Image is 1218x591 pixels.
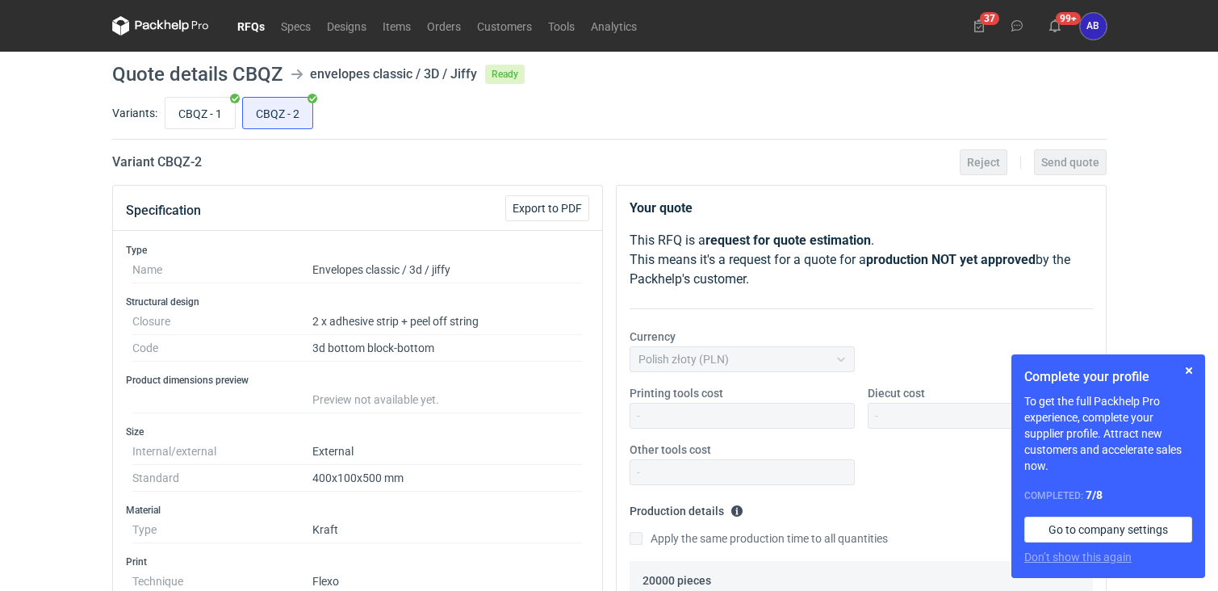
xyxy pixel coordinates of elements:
a: Analytics [583,16,645,36]
label: Apply the same production time to all quantities [630,530,888,547]
span: Export to PDF [513,203,582,214]
dt: Code [132,335,312,362]
span: Reject [967,157,1000,168]
p: This RFQ is a . This means it's a request for a quote for a by the Packhelp's customer. [630,231,1093,289]
a: Go to company settings [1024,517,1192,543]
button: Reject [960,149,1007,175]
span: Preview not available yet. [312,393,439,406]
strong: production NOT yet approved [866,252,1036,267]
a: Tools [540,16,583,36]
div: Agnieszka Biniarz [1080,13,1107,40]
dd: Kraft [312,517,583,543]
button: Send quote [1034,149,1107,175]
strong: 7 / 8 [1086,488,1103,501]
dt: Type [132,517,312,543]
label: Other tools cost [630,442,711,458]
h2: Variant CBQZ - 2 [112,153,202,172]
h3: Size [126,425,589,438]
label: Currency [630,329,676,345]
a: Specs [273,16,319,36]
svg: Packhelp Pro [112,16,209,36]
dt: Name [132,257,312,283]
label: Diecut cost [868,385,925,401]
dd: External [312,438,583,465]
span: Send quote [1041,157,1099,168]
dd: 3d bottom block-bottom [312,335,583,362]
a: RFQs [229,16,273,36]
h3: Material [126,504,589,517]
h1: Quote details CBQZ [112,65,283,84]
strong: request for quote estimation [705,233,871,248]
label: Printing tools cost [630,385,723,401]
dd: Envelopes classic / 3d / jiffy [312,257,583,283]
dt: Standard [132,465,312,492]
h1: Complete your profile [1024,367,1192,387]
button: AB [1080,13,1107,40]
button: 99+ [1042,13,1068,39]
div: envelopes classic / 3D / Jiffy [310,65,477,84]
h3: Type [126,244,589,257]
div: Completed: [1024,487,1192,504]
label: CBQZ - 1 [165,97,236,129]
dd: 2 x adhesive strip + peel off string [312,308,583,335]
button: Skip for now [1179,361,1199,380]
label: CBQZ - 2 [242,97,313,129]
a: Customers [469,16,540,36]
label: Variants: [112,105,157,121]
button: Export to PDF [505,195,589,221]
span: Ready [485,65,525,84]
h3: Structural design [126,295,589,308]
a: Orders [419,16,469,36]
a: Items [375,16,419,36]
h3: Product dimensions preview [126,374,589,387]
button: 37 [966,13,992,39]
legend: 20000 pieces [642,568,711,587]
a: Designs [319,16,375,36]
strong: Your quote [630,200,693,216]
legend: Production details [630,498,743,518]
dt: Closure [132,308,312,335]
button: Specification [126,191,201,230]
dd: 400x100x500 mm [312,465,583,492]
button: Don’t show this again [1024,549,1132,565]
h3: Print [126,555,589,568]
dt: Internal/external [132,438,312,465]
p: To get the full Packhelp Pro experience, complete your supplier profile. Attract new customers an... [1024,393,1192,474]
